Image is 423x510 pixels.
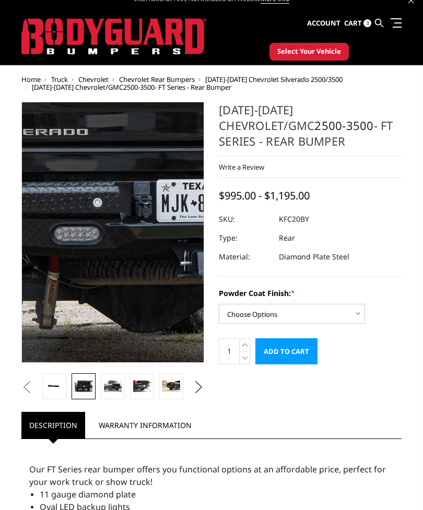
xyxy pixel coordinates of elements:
label: Powder Coat Finish: [219,288,402,299]
span: Our FT Series rear bumper offers you functional options at an affordable price, perfect for your ... [29,464,386,488]
a: Warranty Information [91,412,199,438]
h1: [DATE]-[DATE] Chevrolet/GMC - FT Series - Rear Bumper [219,102,402,157]
button: Select Your Vehicle [269,43,349,61]
img: 2020-2026 Chevrolet/GMC 2500-3500 - FT Series - Rear Bumper [133,381,151,393]
img: BODYGUARD BUMPERS [21,18,206,55]
img: 2020-2026 Chevrolet/GMC 2500-3500 - FT Series - Rear Bumper [162,381,180,393]
dt: Material: [219,247,271,266]
dd: KFC20BY [279,210,309,229]
button: Next [191,379,207,395]
a: Home [21,75,41,84]
span: 11 gauge diamond plate [40,489,136,500]
span: [DATE]-[DATE] Chevrolet/GMC - FT Series - Rear Bumper [32,82,231,92]
dt: Type: [219,229,271,247]
input: Add to Cart [255,338,318,364]
a: Chevrolet Rear Bumpers [119,75,195,84]
button: Previous [19,379,34,395]
a: [DATE]-[DATE] Chevrolet Silverado 2500/3500 [205,75,343,84]
img: 2020-2026 Chevrolet/GMC 2500-3500 - FT Series - Rear Bumper [104,381,122,393]
iframe: Chat Widget [371,460,423,510]
a: Write a Review [219,162,264,172]
dt: SKU: [219,210,271,229]
a: Cart 3 [344,9,371,38]
span: Select Your Vehicle [277,46,341,57]
span: $995.00 - $1,195.00 [219,188,310,203]
img: 2020-2026 Chevrolet/GMC 2500-3500 - FT Series - Rear Bumper [75,381,92,393]
a: 2500-3500 [314,117,373,133]
a: Chevrolet [78,75,109,84]
a: Description [21,412,85,438]
span: 3 [363,19,371,27]
a: Account [307,9,340,38]
a: Truck [51,75,68,84]
span: Account [307,18,340,28]
dd: Diamond Plate Steel [279,247,349,266]
span: Cart [344,18,362,28]
a: 2500-3500 [123,82,155,92]
dd: Rear [279,229,295,247]
a: 2020-2026 Chevrolet/GMC 2500-3500 - FT Series - Rear Bumper [21,102,204,363]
